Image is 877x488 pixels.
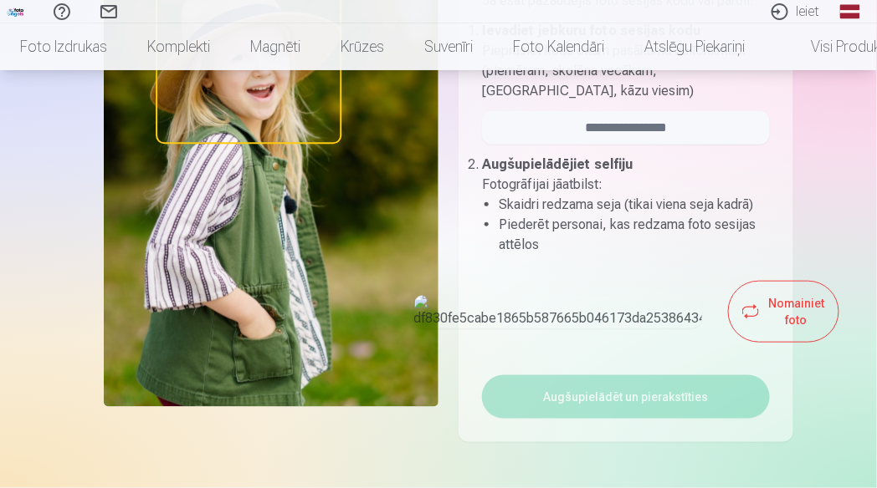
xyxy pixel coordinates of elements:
p: Pieprasiet kodu citam pasākuma dalībniekam (piemēram, skolēna vecākam, [GEOGRAPHIC_DATA], kāzu vi... [482,41,770,101]
img: /fa1 [7,7,25,17]
li: Skaidri redzama seja (tikai viena seja kadrā) [499,195,770,215]
a: Suvenīri [404,23,493,70]
a: Foto kalendāri [493,23,624,70]
p: Fotogrāfijai jāatbilst : [482,175,770,195]
li: Piederēt personai, kas redzama foto sesijas attēlos [499,215,770,255]
a: Krūzes [321,23,404,70]
a: Magnēti [230,23,321,70]
button: Augšupielādēt un pierakstīties [482,375,770,419]
a: Komplekti [127,23,230,70]
b: Augšupielādējiet selfiju [482,156,633,172]
a: Atslēgu piekariņi [624,23,765,70]
img: df830fe5cabe1865b587665b046173da2538643419b525463c2f38b63063f848x.jpg [414,295,702,328]
button: Nomainiet foto [729,282,839,342]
